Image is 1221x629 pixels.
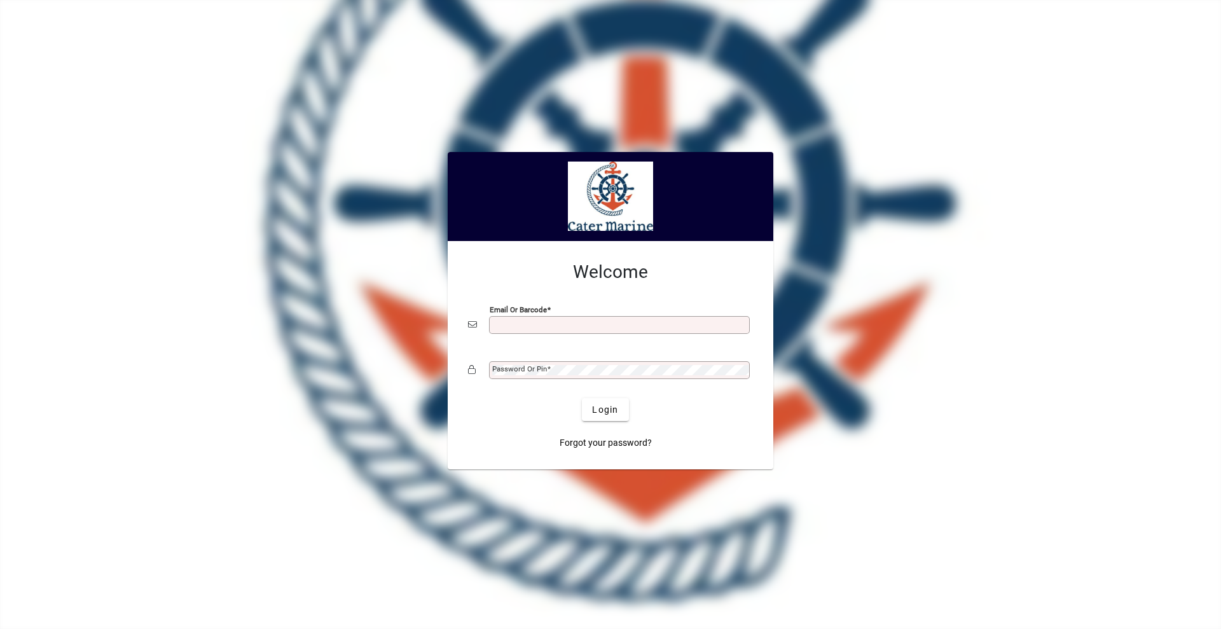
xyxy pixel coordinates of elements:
[582,398,628,421] button: Login
[555,431,657,454] a: Forgot your password?
[492,364,547,373] mat-label: Password or Pin
[592,403,618,417] span: Login
[490,305,547,314] mat-label: Email or Barcode
[560,436,652,450] span: Forgot your password?
[468,261,753,283] h2: Welcome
